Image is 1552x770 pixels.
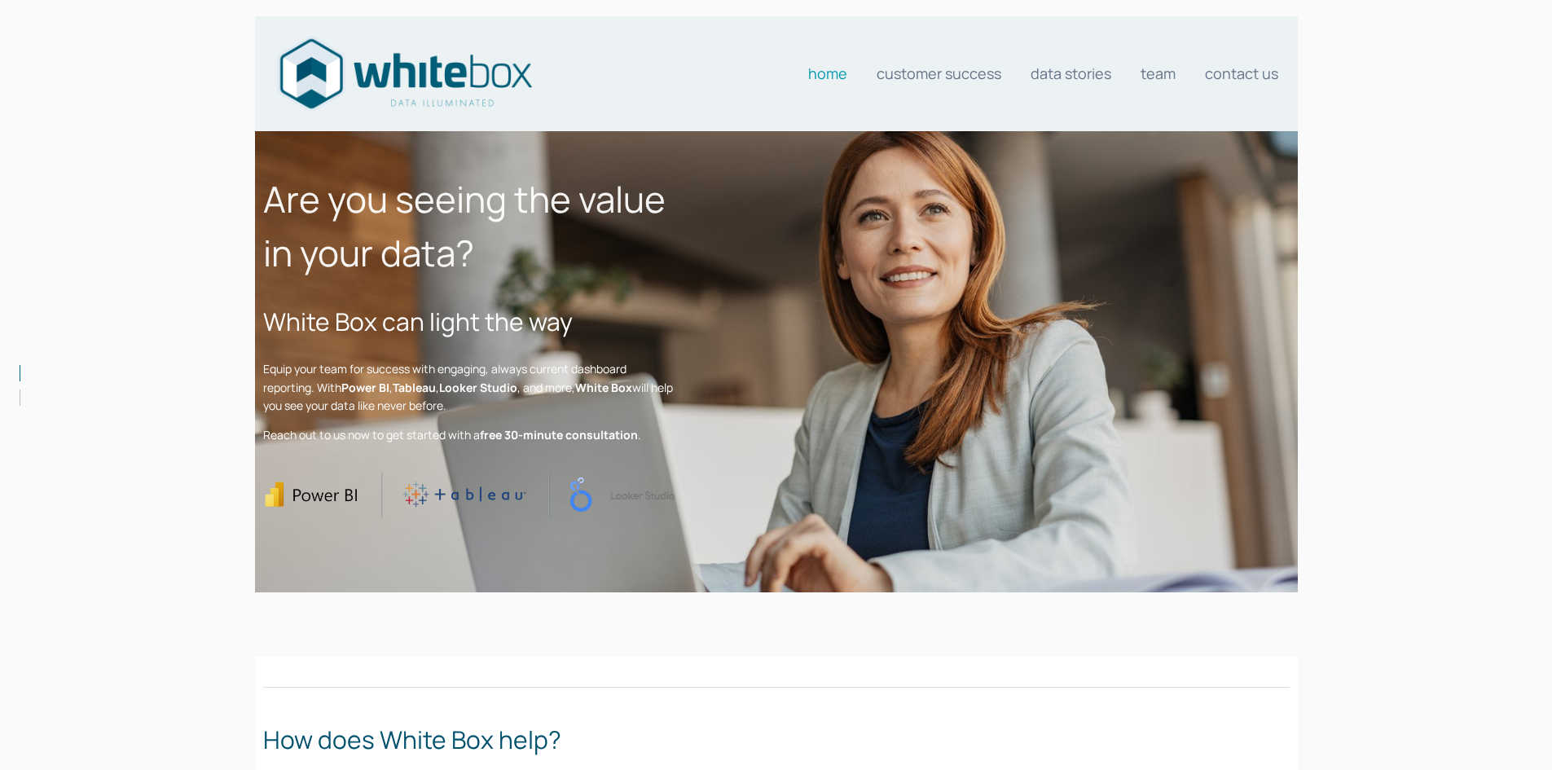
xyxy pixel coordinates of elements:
a: Data stories [1031,57,1111,90]
strong: Power BI [341,380,389,395]
img: Data consultants [275,33,535,114]
h2: How does White Box help? [263,721,1290,758]
strong: Looker Studio [439,380,517,395]
p: Reach out to us now to get started with a . [263,426,675,444]
a: Contact us [1205,57,1278,90]
p: Equip your team for success with engaging, always current dashboard reporting. With , , , and mor... [263,360,675,415]
strong: White Box [575,380,632,395]
a: Team [1141,57,1176,90]
h1: Are you seeing the value in your data? [263,172,675,279]
a: Customer Success [877,57,1001,90]
h2: White Box can light the way [263,303,675,340]
a: Home [808,57,847,90]
strong: free 30-minute consultation [480,427,638,442]
strong: Tableau [393,380,436,395]
iframe: Form 0 [1053,172,1290,616]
